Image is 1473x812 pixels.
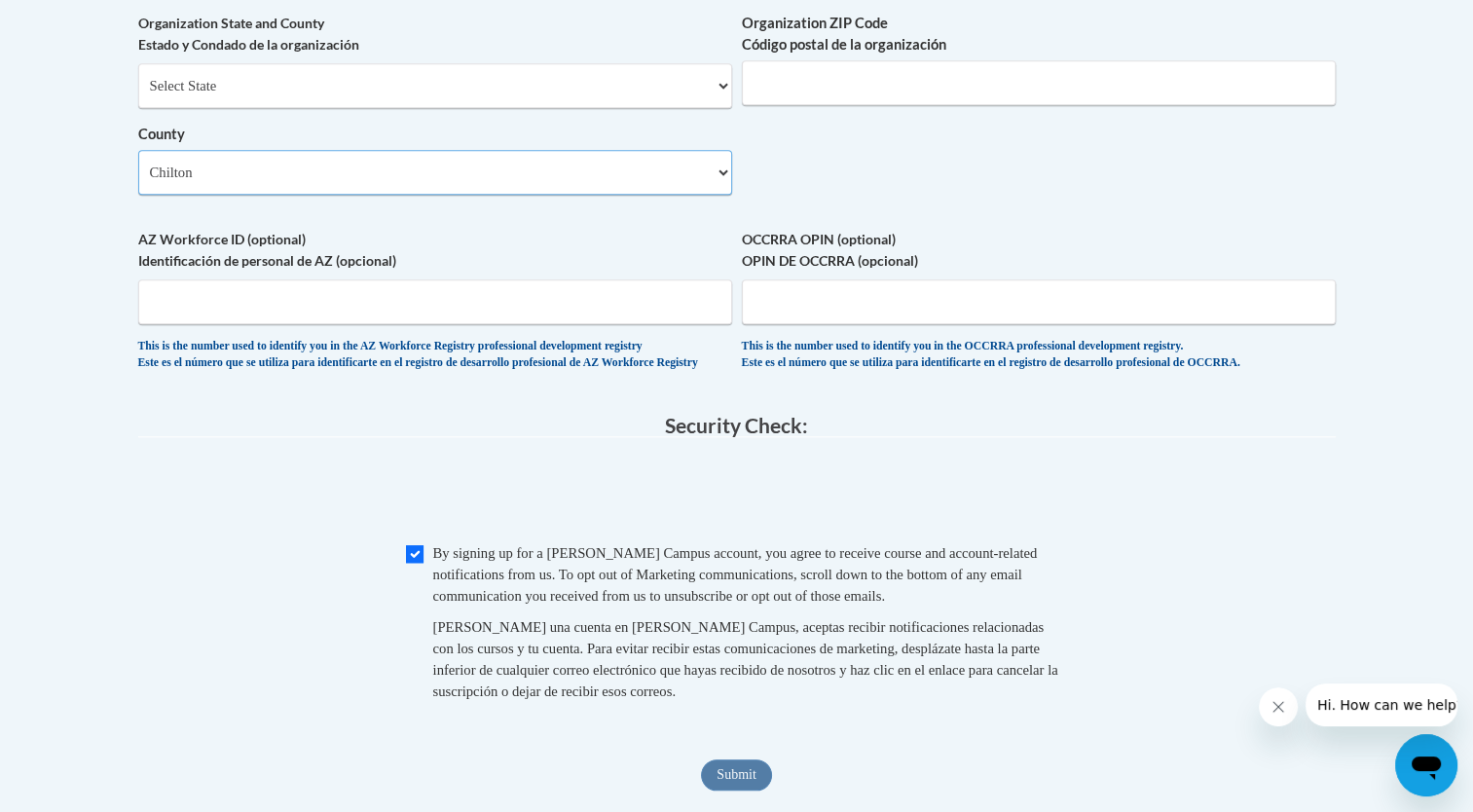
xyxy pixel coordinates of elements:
span: [PERSON_NAME] una cuenta en [PERSON_NAME] Campus, aceptas recibir notificaciones relacionadas con... [433,619,1058,699]
label: AZ Workforce ID (optional) Identificación de personal de AZ (opcional) [138,229,732,272]
iframe: reCAPTCHA [589,457,885,533]
span: Security Check: [665,413,808,437]
label: OCCRRA OPIN (optional) OPIN DE OCCRRA (opcional) [742,229,1336,272]
span: Hi. How can we help? [12,14,158,29]
div: This is the number used to identify you in the OCCRRA professional development registry. Este es ... [742,339,1336,371]
label: Organization State and County Estado y Condado de la organización [138,13,732,55]
label: County [138,124,732,145]
div: This is the number used to identify you in the AZ Workforce Registry professional development reg... [138,339,732,371]
iframe: Message from company [1306,683,1457,726]
iframe: Button to launch messaging window [1395,734,1457,796]
iframe: Close message [1259,687,1298,726]
input: Metadata input [742,60,1336,105]
span: By signing up for a [PERSON_NAME] Campus account, you agree to receive course and account-related... [433,545,1038,604]
label: Organization ZIP Code Código postal de la organización [742,13,1336,55]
